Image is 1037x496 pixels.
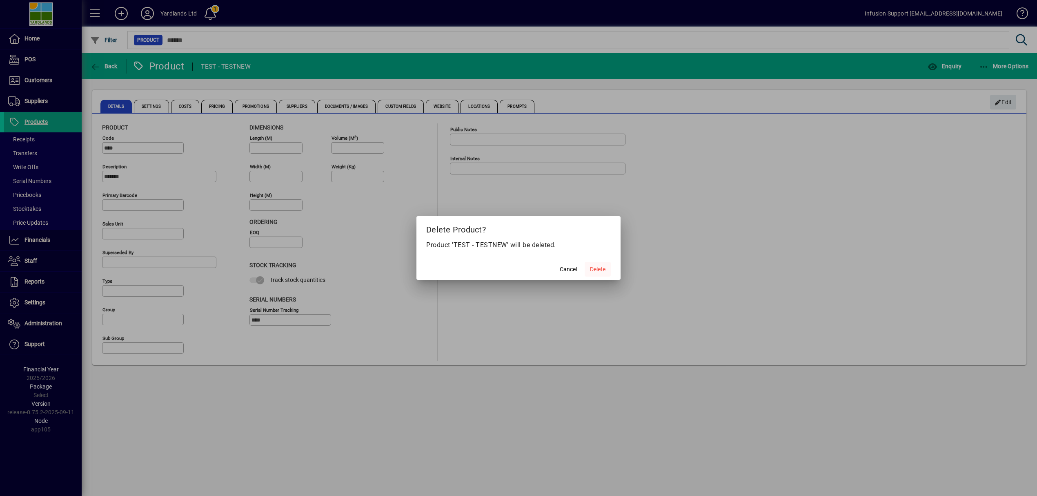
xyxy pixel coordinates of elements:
button: Delete [585,262,611,277]
span: Cancel [560,265,577,274]
span: Delete [590,265,605,274]
h2: Delete Product? [416,216,621,240]
p: Product 'TEST - TESTNEW' will be deleted. [426,240,611,250]
button: Cancel [555,262,581,277]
